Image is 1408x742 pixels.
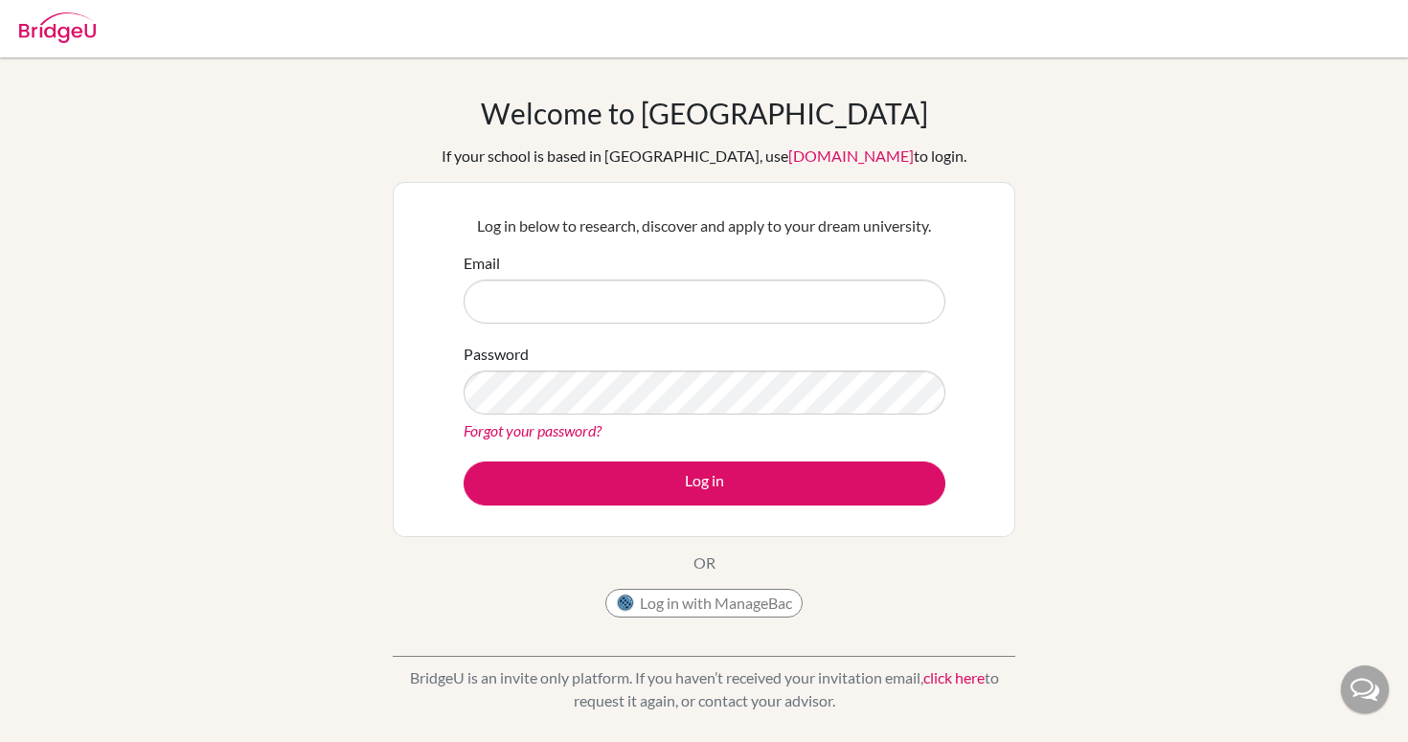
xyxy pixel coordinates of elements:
[464,252,500,275] label: Email
[19,12,96,43] img: Bridge-U
[464,214,945,237] p: Log in below to research, discover and apply to your dream university.
[693,551,715,574] p: OR
[923,668,985,686] a: click here
[605,589,803,618] button: Log in with ManageBac
[481,96,928,130] h1: Welcome to [GEOGRAPHIC_DATA]
[464,421,602,439] a: Forgot your password?
[464,343,529,366] label: Password
[464,461,945,506] button: Log in
[788,146,914,165] a: [DOMAIN_NAME]
[393,666,1015,712] p: BridgeU is an invite only platform. If you haven’t received your invitation email, to request it ...
[442,145,966,168] div: If your school is based in [GEOGRAPHIC_DATA], use to login.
